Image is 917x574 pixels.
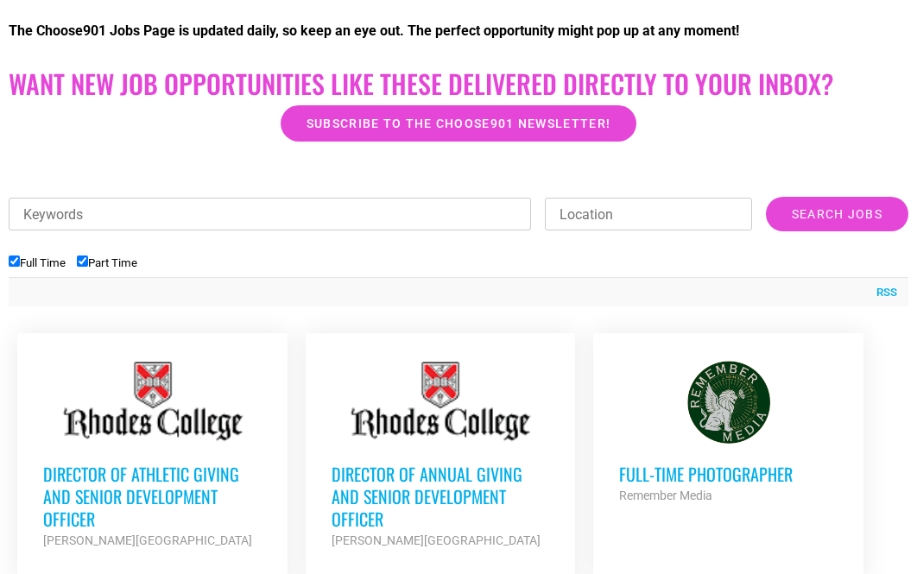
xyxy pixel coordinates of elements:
a: RSS [868,284,897,301]
input: Part Time [77,255,88,267]
a: Subscribe to the Choose901 newsletter! [281,105,636,142]
input: Full Time [9,255,20,267]
h3: Director of Annual Giving and Senior Development Officer [332,463,550,530]
span: Subscribe to the Choose901 newsletter! [307,117,610,129]
label: Full Time [9,256,66,269]
h3: Director of Athletic Giving and Senior Development Officer [43,463,262,530]
h2: Want New Job Opportunities like these Delivered Directly to your Inbox? [9,68,908,99]
a: Full-Time Photographer Remember Media [593,333,863,532]
label: Part Time [77,256,137,269]
input: Keywords [9,198,531,230]
h3: Full-Time Photographer [619,463,838,485]
strong: The Choose901 Jobs Page is updated daily, so keep an eye out. The perfect opportunity might pop u... [9,22,739,39]
strong: [PERSON_NAME][GEOGRAPHIC_DATA] [332,533,541,547]
strong: Remember Media [619,489,712,502]
input: Location [545,198,751,230]
input: Search Jobs [766,197,908,231]
strong: [PERSON_NAME][GEOGRAPHIC_DATA] [43,533,252,547]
